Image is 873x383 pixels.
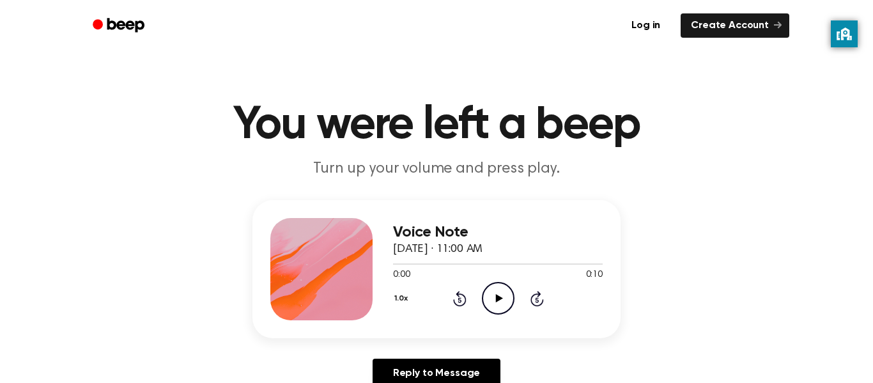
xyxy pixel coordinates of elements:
[109,102,764,148] h1: You were left a beep
[831,20,858,47] button: privacy banner
[393,224,603,241] h3: Voice Note
[393,269,410,282] span: 0:00
[84,13,156,38] a: Beep
[393,288,412,309] button: 1.0x
[681,13,789,38] a: Create Account
[619,11,673,40] a: Log in
[191,159,682,180] p: Turn up your volume and press play.
[393,244,483,255] span: [DATE] · 11:00 AM
[586,269,603,282] span: 0:10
